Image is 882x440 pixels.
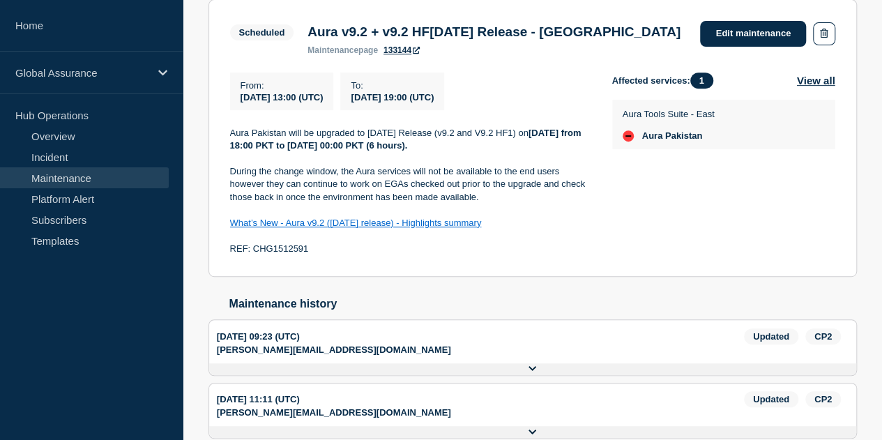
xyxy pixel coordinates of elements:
[383,45,420,55] a: 133144
[217,344,451,355] p: [PERSON_NAME][EMAIL_ADDRESS][DOMAIN_NAME]
[230,243,590,255] p: REF: CHG1512591
[241,92,324,103] span: [DATE] 13:00 (UTC)
[230,128,584,151] strong: [DATE] from 18:00 PKT to [DATE] 00:00 PKT (6 hours).
[797,73,835,89] button: View all
[351,92,434,103] span: [DATE] 19:00 (UTC)
[690,73,713,89] span: 1
[623,109,715,119] p: Aura Tools Suite - East
[230,218,482,228] a: What’s New - Aura v9.2 ([DATE] release) - Highlights summary
[217,391,744,407] div: [DATE] 11:11 (UTC)
[612,73,720,89] span: Affected services:
[744,391,798,407] span: Updated
[700,21,806,47] a: Edit maintenance
[241,80,324,91] p: From :
[805,391,841,407] span: CP2
[351,80,434,91] p: To :
[217,407,451,418] p: [PERSON_NAME][EMAIL_ADDRESS][DOMAIN_NAME]
[307,24,680,40] h3: Aura v9.2 + v9.2 HF[DATE] Release - [GEOGRAPHIC_DATA]
[642,130,703,142] span: Aura Pakistan
[307,45,378,55] p: page
[744,328,798,344] span: Updated
[623,130,634,142] div: down
[230,24,294,40] span: Scheduled
[230,127,590,153] p: Aura Pakistan will be upgraded to [DATE] Release (v9.2 and V9.2 HF1) on
[230,165,590,204] p: During the change window, the Aura services will not be available to the end users however they c...
[229,298,857,310] h2: Maintenance history
[15,67,149,79] p: Global Assurance
[805,328,841,344] span: CP2
[307,45,358,55] span: maintenance
[217,328,744,344] div: [DATE] 09:23 (UTC)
